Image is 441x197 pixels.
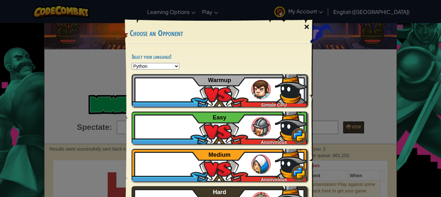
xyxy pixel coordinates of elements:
[209,152,231,158] span: Medium
[251,117,271,137] img: humans_ladder_easy.png
[275,108,307,141] img: BWyYAAAABklEQVQDALcw5VfEqjsjAAAAAElFTkSuQmCC
[132,112,307,144] a: Anonymous
[275,71,307,104] img: BWyYAAAABklEQVQDALcw5VfEqjsjAAAAAElFTkSuQmCC
[275,146,307,178] img: BWyYAAAABklEQVQDALcw5VfEqjsjAAAAAElFTkSuQmCC
[132,54,307,60] h4: Select your language!
[251,154,271,174] img: humans_ladder_medium.png
[213,114,226,121] span: Easy
[132,74,307,107] a: Simple CPU
[213,189,226,195] span: Hard
[261,177,287,182] span: Anonymous
[132,149,307,181] a: Anonymous
[261,102,287,107] span: Simple CPU
[130,29,309,38] h3: Choose an Opponent
[299,18,314,36] div: ×
[251,80,271,99] img: humans_ladder_tutorial.png
[208,77,231,83] span: Warmup
[261,140,287,145] span: Anonymous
